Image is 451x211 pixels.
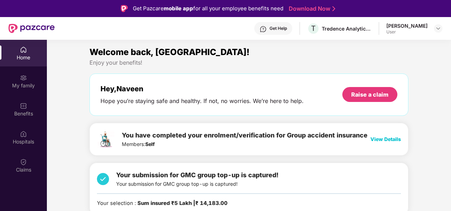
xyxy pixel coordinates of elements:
div: Get Help [270,26,287,31]
a: Download Now [289,5,333,12]
div: Members: [122,130,368,148]
div: User [386,29,428,35]
span: Your submission for GMC group top-up is captured! [116,171,278,179]
img: New Pazcare Logo [9,24,55,33]
div: Hey, Naveen [100,85,304,93]
div: Enjoy your benefits! [89,59,408,66]
img: svg+xml;base64,PHN2ZyB4bWxucz0iaHR0cDovL3d3dy53My5vcmcvMjAwMC9zdmciIHdpZHRoPSIxMzIuNzYzIiBoZWlnaH... [97,130,115,148]
img: svg+xml;base64,PHN2ZyBpZD0iRHJvcGRvd24tMzJ4MzIiIHhtbG5zPSJodHRwOi8vd3d3LnczLm9yZy8yMDAwL3N2ZyIgd2... [435,26,441,31]
img: svg+xml;base64,PHN2ZyBpZD0iSG9zcGl0YWxzIiB4bWxucz0iaHR0cDovL3d3dy53My5vcmcvMjAwMC9zdmciIHdpZHRoPS... [20,130,27,137]
img: svg+xml;base64,PHN2ZyB4bWxucz0iaHR0cDovL3d3dy53My5vcmcvMjAwMC9zdmciIHdpZHRoPSIzNCIgaGVpZ2h0PSIzNC... [97,170,109,188]
span: | ₹ 14,183.00 [193,200,228,206]
img: svg+xml;base64,PHN2ZyBpZD0iSG9tZSIgeG1sbnM9Imh0dHA6Ly93d3cudzMub3JnLzIwMDAvc3ZnIiB3aWR0aD0iMjAiIG... [20,46,27,53]
div: Your selection : [97,199,228,207]
b: Self [145,141,155,147]
img: svg+xml;base64,PHN2ZyBpZD0iQ2xhaW0iIHhtbG5zPSJodHRwOi8vd3d3LnczLm9yZy8yMDAwL3N2ZyIgd2lkdGg9IjIwIi... [20,158,27,166]
b: Sum insured ₹5 Lakh [137,200,228,206]
div: Tredence Analytics Solutions Private Limited [322,25,371,32]
img: svg+xml;base64,PHN2ZyBpZD0iQmVuZWZpdHMiIHhtbG5zPSJodHRwOi8vd3d3LnczLm9yZy8yMDAwL3N2ZyIgd2lkdGg9Ij... [20,102,27,109]
img: svg+xml;base64,PHN2ZyB3aWR0aD0iMjAiIGhlaWdodD0iMjAiIHZpZXdCb3g9IjAgMCAyMCAyMCIgZmlsbD0ibm9uZSIgeG... [20,74,27,81]
span: You have completed your enrolment/verification for Group accident insurance [122,131,368,139]
strong: mobile app [164,5,193,12]
img: Stroke [332,5,335,12]
div: Raise a claim [351,91,388,98]
img: svg+xml;base64,PHN2ZyBpZD0iSGVscC0zMngzMiIgeG1sbnM9Imh0dHA6Ly93d3cudzMub3JnLzIwMDAvc3ZnIiB3aWR0aD... [260,26,267,33]
div: Your submission for GMC group top-up is captured! [116,170,278,188]
div: Get Pazcare for all your employee benefits need [133,4,283,13]
span: Welcome back, [GEOGRAPHIC_DATA]! [89,47,250,57]
span: View Details [370,136,401,142]
div: [PERSON_NAME] [386,22,428,29]
span: T [311,24,316,33]
img: Logo [121,5,128,12]
div: Hope you’re staying safe and healthy. If not, no worries. We’re here to help. [100,97,304,105]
